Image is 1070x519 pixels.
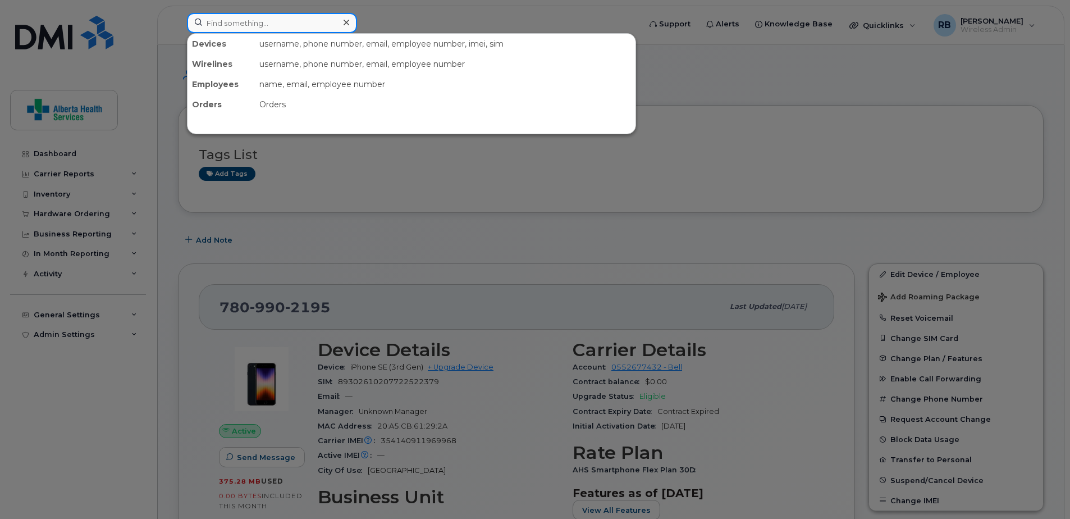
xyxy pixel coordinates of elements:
div: username, phone number, email, employee number, imei, sim [255,34,635,54]
div: name, email, employee number [255,74,635,94]
div: Employees [188,74,255,94]
div: Wirelines [188,54,255,74]
div: Devices [188,34,255,54]
div: Orders [188,94,255,115]
div: username, phone number, email, employee number [255,54,635,74]
div: Orders [255,94,635,115]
